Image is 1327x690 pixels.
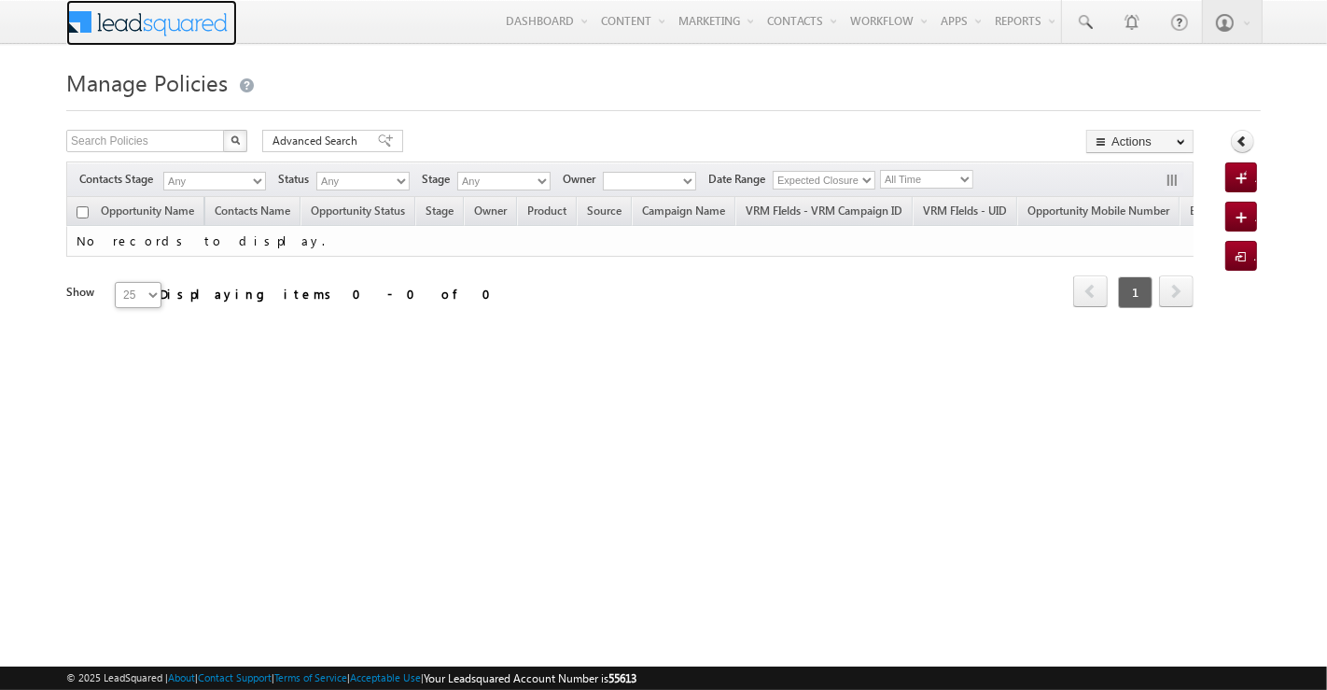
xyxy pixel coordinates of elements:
img: Search [230,135,240,145]
span: Stage [422,171,457,188]
span: prev [1073,275,1108,307]
span: Manage Policies [66,67,228,97]
a: Acceptable Use [350,671,421,683]
span: Source [587,204,622,218]
span: Email ID [1190,204,1231,218]
span: Date Range [708,171,773,188]
input: Check all records [77,206,89,218]
a: VRM FIelds - VRM Campaign ID [736,201,912,225]
span: Advanced Search [272,133,363,149]
span: Opportunity Mobile Number [1027,204,1169,218]
td: No records to display. [66,226,1299,257]
a: Opportunity Status [301,201,414,225]
a: next [1159,277,1194,307]
span: Owner [474,204,507,218]
span: VRM FIelds - VRM Campaign ID [746,204,902,218]
a: Opportunity Mobile Number [1018,201,1179,225]
a: Terms of Service [274,671,347,683]
a: Stage [416,201,463,225]
a: prev [1073,277,1108,307]
a: Email ID [1180,201,1240,225]
span: Contacts Name [205,201,300,225]
span: next [1159,275,1194,307]
a: Source [578,201,631,225]
span: Owner [563,171,603,188]
span: Your Leadsquared Account Number is [424,671,636,685]
div: Show [66,284,100,301]
span: Stage [426,204,454,218]
a: Contact Support [198,671,272,683]
a: Campaign Name [633,201,734,225]
span: 55613 [608,671,636,685]
a: VRM FIelds - UID [914,201,1016,225]
span: © 2025 LeadSquared | | | | | [66,669,636,687]
span: Campaign Name [642,204,725,218]
span: Product [527,204,566,218]
button: Actions [1086,130,1194,153]
a: About [168,671,195,683]
a: Opportunity Name [91,201,203,225]
span: Contacts Stage [79,171,161,188]
span: 1 [1118,276,1152,308]
div: Displaying items 0 - 0 of 0 [160,283,502,304]
span: VRM FIelds - UID [923,204,1007,218]
span: Opportunity Name [101,204,194,218]
span: Status [278,171,316,188]
a: Product [518,201,576,225]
